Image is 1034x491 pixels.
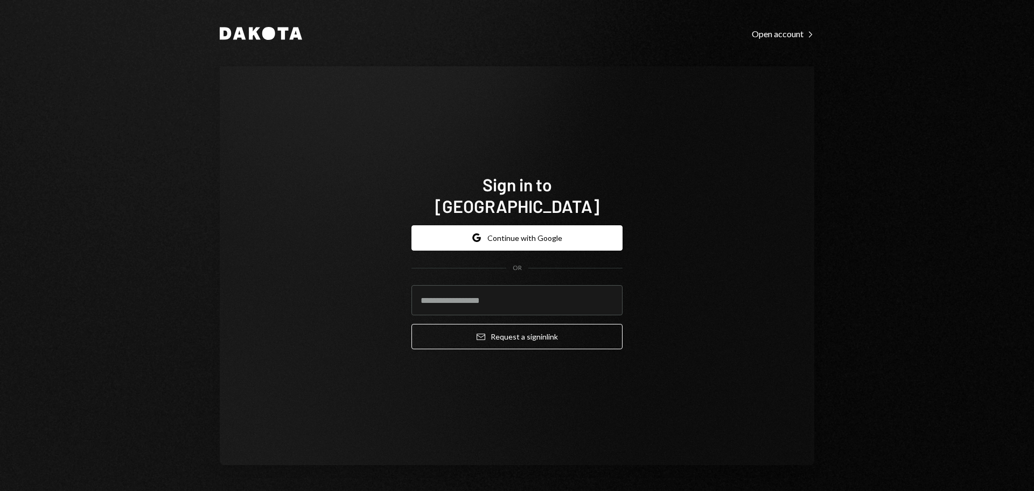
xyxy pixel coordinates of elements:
[513,264,522,273] div: OR
[752,27,814,39] a: Open account
[411,324,623,349] button: Request a signinlink
[411,225,623,251] button: Continue with Google
[752,29,814,39] div: Open account
[411,174,623,217] h1: Sign in to [GEOGRAPHIC_DATA]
